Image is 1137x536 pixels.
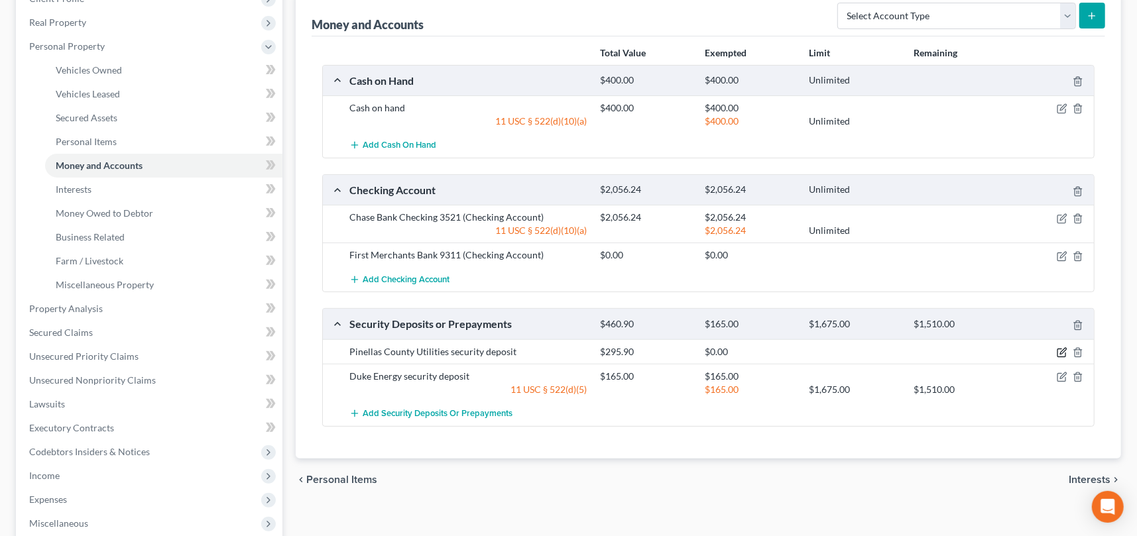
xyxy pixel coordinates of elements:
[803,383,908,396] div: $1,675.00
[56,160,143,171] span: Money and Accounts
[600,47,646,58] strong: Total Value
[1110,474,1121,485] i: chevron_right
[809,47,831,58] strong: Limit
[803,318,908,331] div: $1,675.00
[593,184,698,196] div: $2,056.24
[29,350,139,362] span: Unsecured Priority Claims
[698,345,803,358] div: $0.00
[56,255,123,266] span: Farm / Livestock
[698,115,803,128] div: $400.00
[19,368,282,392] a: Unsecured Nonpriority Claims
[698,224,803,237] div: $2,056.24
[698,370,803,383] div: $165.00
[698,318,803,331] div: $165.00
[45,178,282,201] a: Interests
[698,101,803,115] div: $400.00
[29,40,105,52] span: Personal Property
[19,297,282,321] a: Property Analysis
[296,474,377,485] button: chevron_left Personal Items
[45,249,282,273] a: Farm / Livestock
[343,317,593,331] div: Security Deposits or Prepayments
[363,140,436,151] span: Add Cash on Hand
[914,47,958,58] strong: Remaining
[803,115,908,128] div: Unlimited
[29,470,60,481] span: Income
[343,345,593,358] div: Pinellas County Utilities security deposit
[1069,474,1121,485] button: Interests chevron_right
[45,58,282,82] a: Vehicles Owned
[45,106,282,130] a: Secured Assets
[593,345,698,358] div: $295.90
[343,211,593,224] div: Chase Bank Checking 3521 (Checking Account)
[45,82,282,106] a: Vehicles Leased
[29,327,93,338] span: Secured Claims
[349,133,436,158] button: Add Cash on Hand
[343,370,593,383] div: Duke Energy security deposit
[363,408,512,419] span: Add Security Deposits or Prepayments
[29,17,86,28] span: Real Property
[698,248,803,262] div: $0.00
[45,273,282,297] a: Miscellaneous Property
[1069,474,1110,485] span: Interests
[56,88,120,99] span: Vehicles Leased
[45,154,282,178] a: Money and Accounts
[19,321,282,345] a: Secured Claims
[803,74,908,87] div: Unlimited
[19,345,282,368] a: Unsecured Priority Claims
[45,130,282,154] a: Personal Items
[698,383,803,396] div: $165.00
[56,184,91,195] span: Interests
[593,74,698,87] div: $400.00
[343,224,593,237] div: 11 USC § 522(d)(10)(a)
[1092,491,1124,523] div: Open Intercom Messenger
[29,303,103,314] span: Property Analysis
[803,184,908,196] div: Unlimited
[343,101,593,115] div: Cash on hand
[56,207,153,219] span: Money Owed to Debtor
[803,224,908,237] div: Unlimited
[312,17,424,32] div: Money and Accounts
[343,383,593,396] div: 11 USC § 522(d)(5)
[698,211,803,224] div: $2,056.24
[343,115,593,128] div: 11 USC § 522(d)(10)(a)
[593,370,698,383] div: $165.00
[56,231,125,242] span: Business Related
[29,398,65,409] span: Lawsuits
[306,474,377,485] span: Personal Items
[45,201,282,225] a: Money Owed to Debtor
[907,383,1012,396] div: $1,510.00
[19,416,282,440] a: Executory Contracts
[56,279,154,290] span: Miscellaneous Property
[56,112,117,123] span: Secured Assets
[29,446,150,457] span: Codebtors Insiders & Notices
[593,318,698,331] div: $460.90
[29,517,88,529] span: Miscellaneous
[29,422,114,433] span: Executory Contracts
[593,211,698,224] div: $2,056.24
[698,74,803,87] div: $400.00
[593,101,698,115] div: $400.00
[593,248,698,262] div: $0.00
[349,267,449,292] button: Add Checking Account
[29,494,67,505] span: Expenses
[19,392,282,416] a: Lawsuits
[56,136,117,147] span: Personal Items
[29,374,156,386] span: Unsecured Nonpriority Claims
[343,183,593,197] div: Checking Account
[45,225,282,249] a: Business Related
[296,474,306,485] i: chevron_left
[907,318,1012,331] div: $1,510.00
[363,274,449,285] span: Add Checking Account
[343,248,593,262] div: First Merchants Bank 9311 (Checking Account)
[343,74,593,87] div: Cash on Hand
[698,184,803,196] div: $2,056.24
[705,47,747,58] strong: Exempted
[349,402,512,426] button: Add Security Deposits or Prepayments
[56,64,122,76] span: Vehicles Owned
